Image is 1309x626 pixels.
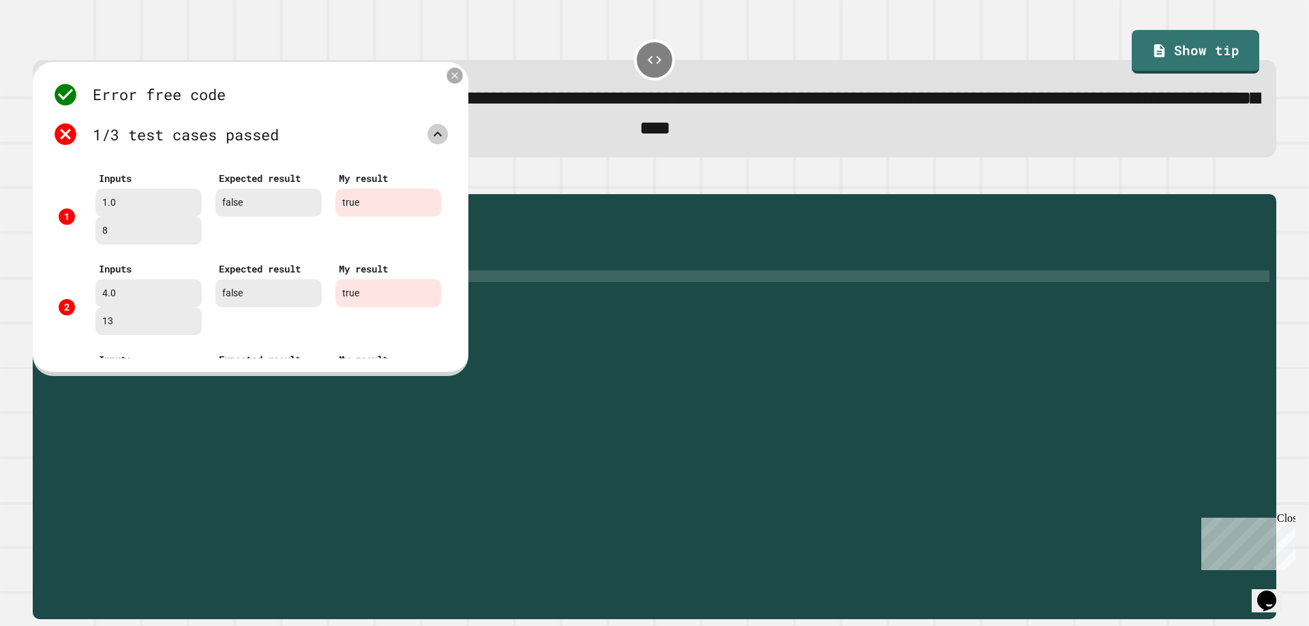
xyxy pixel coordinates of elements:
[99,262,198,276] div: Inputs
[95,217,202,245] div: 8
[93,83,226,106] div: Error free code
[339,262,438,276] div: My result
[1132,30,1259,74] a: Show tip
[219,352,318,366] div: Expected result
[335,189,442,217] div: true
[1196,512,1295,570] iframe: chat widget
[219,171,318,185] div: Expected result
[95,279,202,307] div: 4.0
[339,352,438,366] div: My result
[215,279,322,307] div: false
[99,171,198,185] div: Inputs
[1252,572,1295,612] iframe: chat widget
[99,352,198,366] div: Inputs
[215,189,322,217] div: false
[339,171,438,185] div: My result
[59,299,75,315] div: 2
[335,279,442,307] div: true
[95,307,202,335] div: 13
[95,189,202,217] div: 1.0
[219,262,318,276] div: Expected result
[5,5,94,87] div: Chat with us now!Close
[59,208,75,225] div: 1
[93,123,279,146] div: 1/3 test cases passed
